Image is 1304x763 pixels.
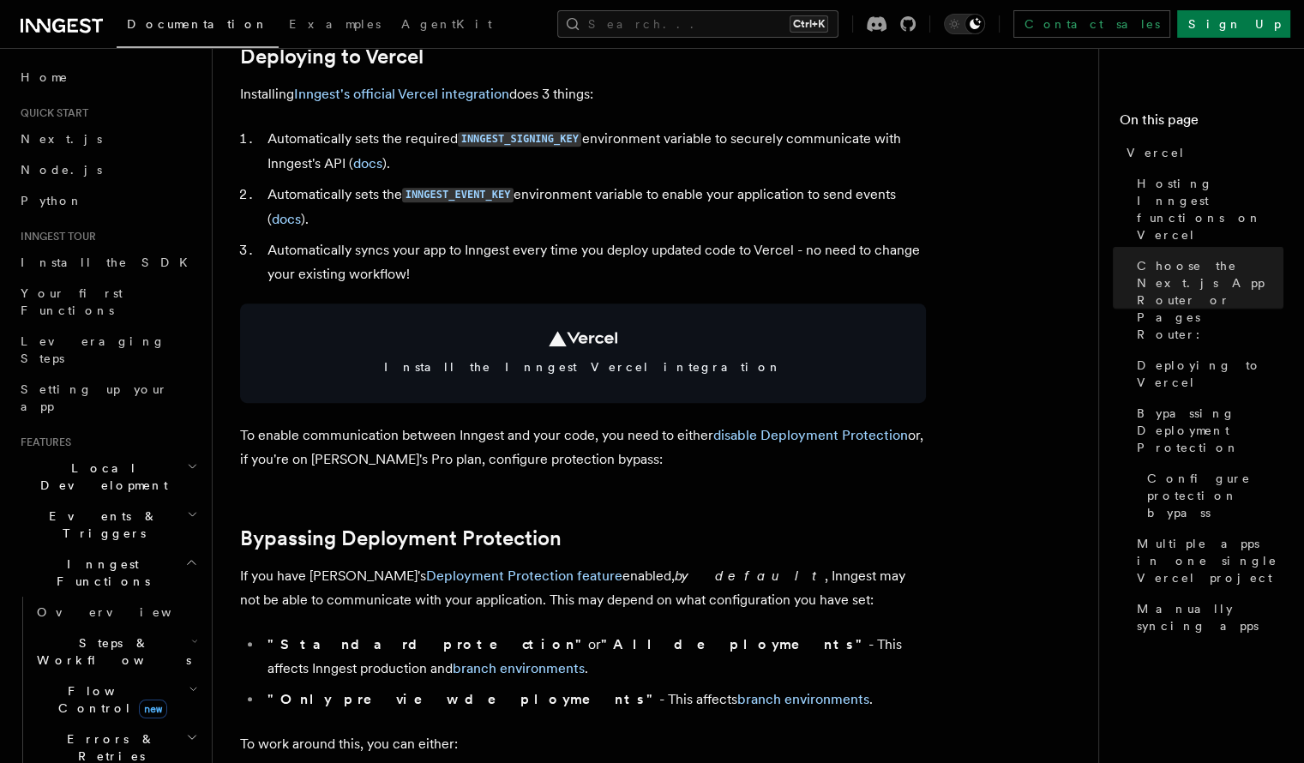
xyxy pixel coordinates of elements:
span: new [139,700,167,718]
a: Contact sales [1013,10,1170,38]
a: Bypassing Deployment Protection [240,526,562,550]
p: Installing does 3 things: [240,82,926,106]
button: Search...Ctrl+K [557,10,838,38]
a: Documentation [117,5,279,48]
p: If you have [PERSON_NAME]'s enabled, , Inngest may not be able to communicate with your applicati... [240,564,926,612]
a: Install the Inngest Vercel integration [240,303,926,403]
span: Leveraging Steps [21,334,165,365]
a: Leveraging Steps [14,326,201,374]
span: AgentKit [401,17,492,31]
button: Flow Controlnew [30,676,201,724]
a: docs [272,211,301,227]
span: Vercel [1127,144,1186,161]
a: Home [14,62,201,93]
span: Flow Control [30,682,189,717]
a: Node.js [14,154,201,185]
span: Setting up your app [21,382,168,413]
span: Install the SDK [21,255,198,269]
span: Next.js [21,132,102,146]
span: Inngest tour [14,230,96,243]
li: Automatically sets the required environment variable to securely communicate with Inngest's API ( ). [262,127,926,176]
a: Your first Functions [14,278,201,326]
a: Deployment Protection feature [426,568,622,584]
a: Install the SDK [14,247,201,278]
span: Local Development [14,460,187,494]
a: Deploying to Vercel [240,45,424,69]
a: Overview [30,597,201,628]
span: Inngest Functions [14,556,185,590]
a: branch environments [453,660,585,676]
span: Multiple apps in one single Vercel project [1137,535,1283,586]
h4: On this page [1120,110,1283,137]
a: Setting up your app [14,374,201,422]
a: Configure protection bypass [1140,463,1283,528]
a: Next.js [14,123,201,154]
p: To work around this, you can either: [240,732,926,756]
a: Python [14,185,201,216]
span: Examples [289,17,381,31]
a: INNGEST_SIGNING_KEY [458,130,581,147]
a: Examples [279,5,391,46]
a: docs [353,155,382,171]
span: Node.js [21,163,102,177]
span: Your first Functions [21,286,123,317]
code: INNGEST_EVENT_KEY [402,188,514,202]
a: Choose the Next.js App Router or Pages Router: [1130,250,1283,350]
span: Documentation [127,17,268,31]
a: Bypassing Deployment Protection [1130,398,1283,463]
strong: "Standard protection" [267,636,588,652]
a: Inngest's official Vercel integration [294,86,509,102]
span: Manually syncing apps [1137,600,1283,634]
code: INNGEST_SIGNING_KEY [458,132,581,147]
span: Quick start [14,106,88,120]
strong: "All deployments" [601,636,868,652]
kbd: Ctrl+K [790,15,828,33]
span: Hosting Inngest functions on Vercel [1137,175,1283,243]
a: disable Deployment Protection [713,427,908,443]
span: Bypassing Deployment Protection [1137,405,1283,456]
span: Install the Inngest Vercel integration [261,358,905,375]
a: Vercel [1120,137,1283,168]
a: AgentKit [391,5,502,46]
button: Events & Triggers [14,501,201,549]
button: Toggle dark mode [944,14,985,34]
a: Hosting Inngest functions on Vercel [1130,168,1283,250]
a: INNGEST_EVENT_KEY [402,186,514,202]
span: Overview [37,605,213,619]
span: Configure protection bypass [1147,470,1283,521]
a: Multiple apps in one single Vercel project [1130,528,1283,593]
span: Home [21,69,69,86]
span: Choose the Next.js App Router or Pages Router: [1137,257,1283,343]
span: Steps & Workflows [30,634,191,669]
span: Events & Triggers [14,508,187,542]
li: Automatically sets the environment variable to enable your application to send events ( ). [262,183,926,231]
span: Python [21,194,83,207]
span: Features [14,436,71,449]
span: Deploying to Vercel [1137,357,1283,391]
button: Local Development [14,453,201,501]
a: branch environments [737,691,869,707]
button: Inngest Functions [14,549,201,597]
strong: "Only preview deployments" [267,691,659,707]
a: Manually syncing apps [1130,593,1283,641]
button: Steps & Workflows [30,628,201,676]
p: To enable communication between Inngest and your code, you need to either or, if you're on [PERSO... [240,424,926,472]
a: Sign Up [1177,10,1290,38]
li: or - This affects Inngest production and . [262,633,926,681]
li: Automatically syncs your app to Inngest every time you deploy updated code to Vercel - no need to... [262,238,926,286]
a: Deploying to Vercel [1130,350,1283,398]
li: - This affects . [262,688,926,712]
em: by default [675,568,825,584]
